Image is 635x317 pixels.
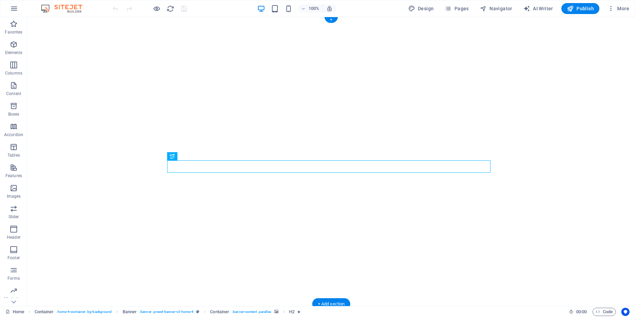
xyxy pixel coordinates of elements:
span: Pages [445,5,469,12]
button: Design [406,3,437,14]
button: reload [166,4,174,13]
h6: Session time [569,308,587,316]
p: Tables [8,153,20,158]
button: Code [593,308,616,316]
p: Slider [9,214,19,220]
img: Editor Logo [39,4,91,13]
p: Content [6,91,21,96]
button: Navigator [477,3,515,14]
p: Boxes [8,111,20,117]
span: More [608,5,629,12]
p: Accordion [4,132,23,137]
p: Footer [8,255,20,261]
span: Click to select. Double-click to edit [123,308,137,316]
span: Design [408,5,434,12]
span: Publish [567,5,594,12]
span: 00 00 [576,308,587,316]
span: Click to select. Double-click to edit [289,308,295,316]
i: Reload page [166,5,174,13]
p: Features [5,173,22,179]
button: Click here to leave preview mode and continue editing [152,4,161,13]
div: Design (Ctrl+Alt+Y) [406,3,437,14]
p: Elements [5,50,23,55]
i: Element contains an animation [297,310,300,314]
button: More [605,3,632,14]
p: Header [7,235,21,240]
p: Images [7,194,21,199]
a: Click to cancel selection. Double-click to open Pages [5,308,24,316]
button: Usercentrics [621,308,630,316]
div: + [324,17,338,23]
i: On resize automatically adjust zoom level to fit chosen device. [326,5,333,12]
span: . banner .preset-banner-v3-home-4 [139,308,194,316]
button: Publish [561,3,599,14]
span: . banner-content .parallax [232,308,271,316]
p: Forms [8,276,20,281]
button: Pages [442,3,471,14]
nav: breadcrumb [35,308,300,316]
h6: 100% [309,4,320,13]
span: . home-4-container .bg-background [56,308,112,316]
p: Marketing [4,296,23,302]
button: AI Writer [521,3,556,14]
div: + Add section [312,298,350,310]
p: Favorites [5,29,22,35]
span: Click to select. Double-click to edit [35,308,54,316]
button: 100% [298,4,323,13]
span: AI Writer [523,5,553,12]
p: Columns [5,70,22,76]
span: Code [596,308,613,316]
i: This element is a customizable preset [196,310,199,314]
i: This element contains a background [274,310,278,314]
span: Click to select. Double-click to edit [210,308,229,316]
span: : [581,309,582,314]
span: Navigator [480,5,512,12]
